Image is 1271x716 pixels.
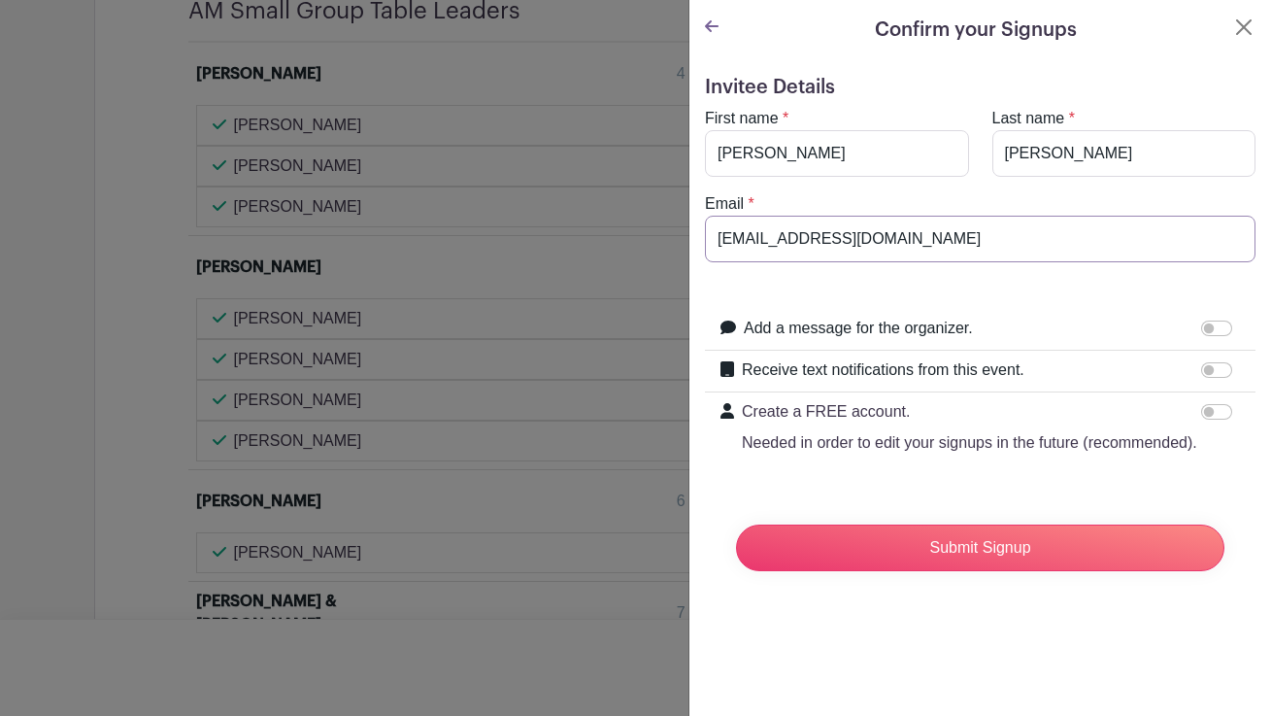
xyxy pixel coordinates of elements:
[742,358,1024,382] label: Receive text notifications from this event.
[705,107,779,130] label: First name
[744,317,973,340] label: Add a message for the organizer.
[705,76,1255,99] h5: Invitee Details
[705,192,744,216] label: Email
[736,525,1224,571] input: Submit Signup
[742,431,1197,455] p: Needed in order to edit your signups in the future (recommended).
[875,16,1077,45] h5: Confirm your Signups
[742,400,1197,424] p: Create a FREE account.
[992,107,1065,130] label: Last name
[1232,16,1255,39] button: Close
